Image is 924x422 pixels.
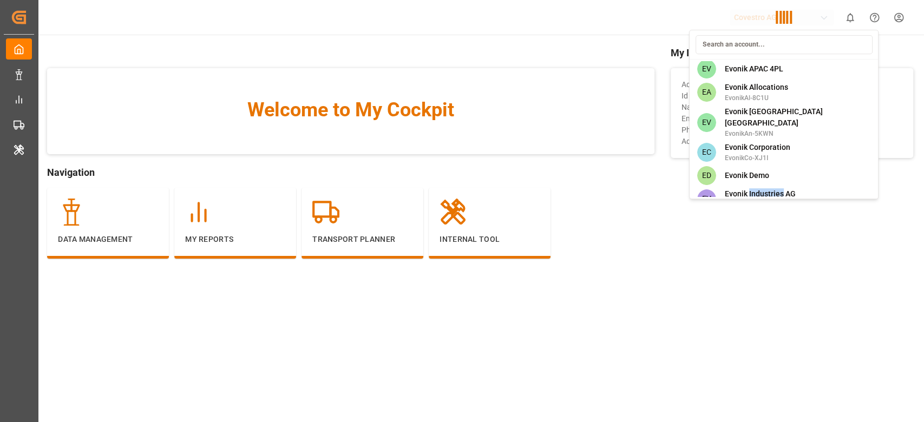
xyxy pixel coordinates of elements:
p: Transport Planner [312,234,412,245]
span: Account Type [681,136,728,147]
span: Id [681,90,710,102]
span: Email [681,113,710,124]
button: show 0 new notifications [838,5,862,30]
span: Account [681,79,710,90]
p: Data Management [58,234,158,245]
span: Name [681,102,710,113]
span: Navigation [47,165,654,180]
input: Search an account... [695,35,872,54]
p: Internal Tool [440,234,540,245]
p: My Reports [185,234,285,245]
button: Help Center [862,5,887,30]
span: My Info [671,45,914,60]
span: Phone [681,124,710,136]
span: Welcome to My Cockpit [69,95,632,124]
